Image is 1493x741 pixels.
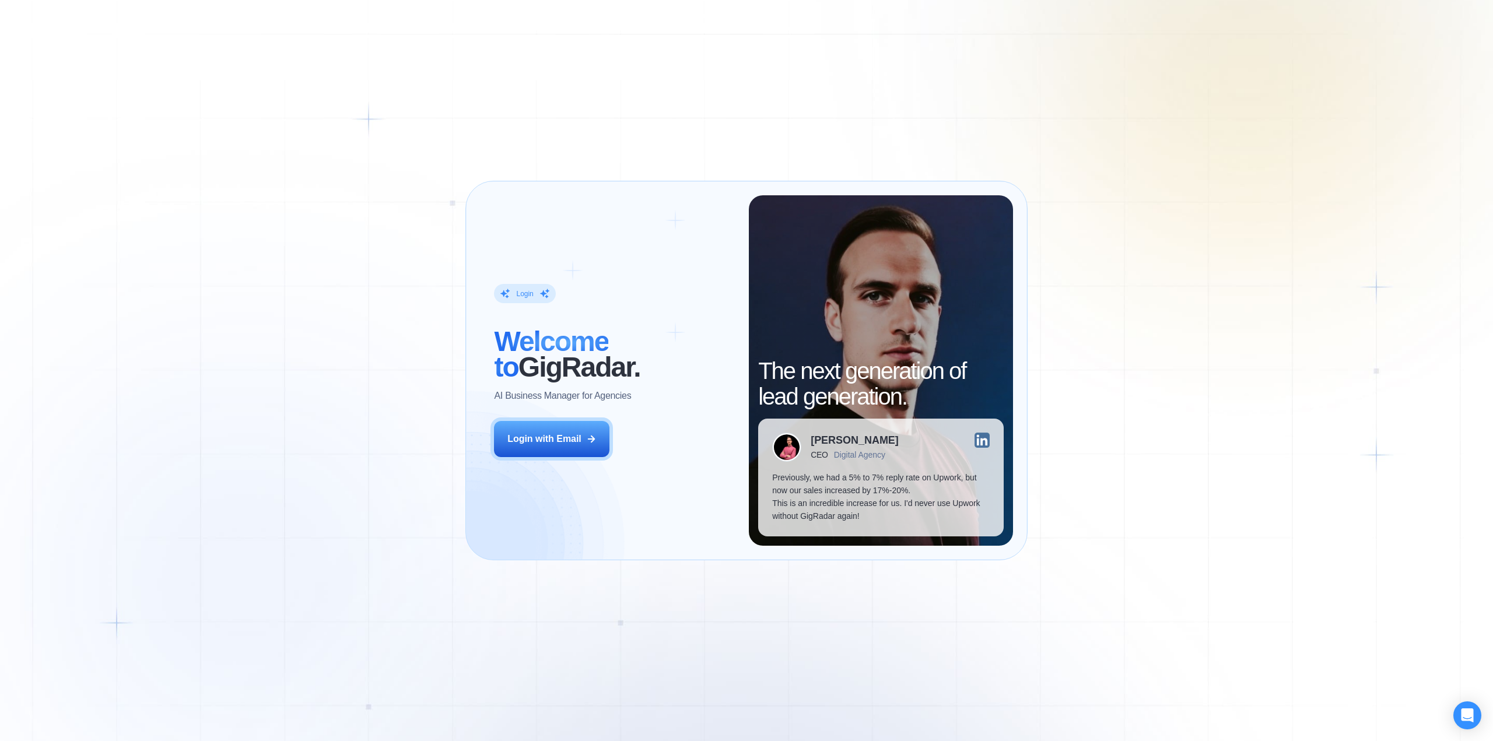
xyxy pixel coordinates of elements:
[811,450,828,459] div: CEO
[516,289,533,298] div: Login
[811,435,899,445] div: [PERSON_NAME]
[494,329,735,380] h2: ‍ GigRadar.
[1453,701,1481,729] div: Open Intercom Messenger
[834,450,885,459] div: Digital Agency
[494,389,631,402] p: AI Business Manager for Agencies
[772,471,989,522] p: Previously, we had a 5% to 7% reply rate on Upwork, but now our sales increased by 17%-20%. This ...
[494,326,608,382] span: Welcome to
[758,358,1003,409] h2: The next generation of lead generation.
[494,421,609,457] button: Login with Email
[507,433,581,445] div: Login with Email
